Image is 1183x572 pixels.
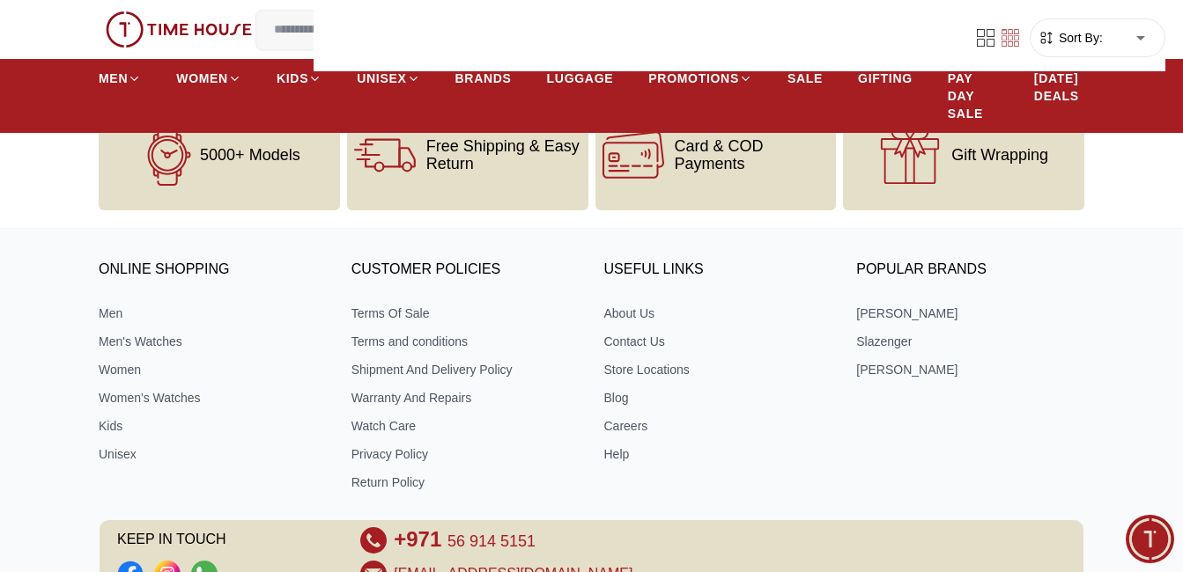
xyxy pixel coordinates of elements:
[174,409,346,468] div: Conversation
[951,146,1048,164] span: Gift Wrapping
[351,257,580,283] h3: CUSTOMER POLICIES
[1038,29,1103,47] button: Sort By:
[99,361,327,378] a: Women
[856,257,1084,283] h3: Popular Brands
[351,304,580,322] a: Terms Of Sale
[547,70,614,87] span: LUGGAGE
[787,62,823,94] a: SALE
[447,532,536,550] span: 56 914 5151
[99,445,327,463] a: Unisex
[22,151,330,218] div: Timehousecompany
[117,527,336,554] span: KEEP IN TOUCH
[604,417,832,435] a: Careers
[351,389,580,407] a: Warranty And Repairs
[99,257,327,283] h3: ONLINE SHOPPING
[856,361,1084,378] a: [PERSON_NAME]
[200,146,300,164] span: 5000+ Models
[219,448,300,462] span: Conversation
[6,409,171,468] div: Home
[351,333,580,350] a: Terms and conditions
[99,333,327,350] a: Men's Watches
[82,310,299,333] span: Chat with us now
[176,70,228,87] span: WOMEN
[99,417,327,435] a: Kids
[455,62,512,94] a: BRANDS
[604,361,832,378] a: Store Locations
[24,23,58,58] img: Company logo
[1126,515,1174,563] div: Chat Widget
[604,304,832,322] a: About Us
[394,527,536,554] a: +971 56 914 5151
[351,361,580,378] a: Shipment And Delivery Policy
[604,257,832,283] h3: USEFUL LINKS
[604,445,832,463] a: Help
[1034,70,1084,105] span: [DATE] DEALS
[948,62,999,129] a: PAY DAY SALE
[547,62,614,94] a: LUGGAGE
[357,70,406,87] span: UNISEX
[948,70,999,122] span: PAY DAY SALE
[675,137,830,172] span: Card & COD Payments
[426,137,581,172] span: Free Shipping & Easy Return
[99,62,141,94] a: MEN
[604,389,832,407] a: Blog
[648,62,752,94] a: PROMOTIONS
[277,62,322,94] a: KIDS
[70,448,107,462] span: Home
[176,62,241,94] a: WOMEN
[858,70,913,87] span: GIFTING
[22,227,330,264] div: Find your dream watch—experts ready to assist!
[1034,62,1084,112] a: [DATE] DEALS
[351,417,580,435] a: Watch Care
[351,445,580,463] a: Privacy Policy
[99,389,327,407] a: Women's Watches
[648,70,739,87] span: PROMOTIONS
[106,11,252,48] img: ...
[787,70,823,87] span: SALE
[856,304,1084,322] a: [PERSON_NAME]
[455,70,512,87] span: BRANDS
[357,62,419,94] a: UNISEX
[277,70,308,87] span: KIDS
[22,286,330,356] div: Chat with us now
[99,304,327,322] a: Men
[604,333,832,350] a: Contact Us
[99,70,128,87] span: MEN
[858,62,913,94] a: GIFTING
[856,333,1084,350] a: Slazenger
[351,473,580,491] a: Return Policy
[1055,29,1103,47] span: Sort By:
